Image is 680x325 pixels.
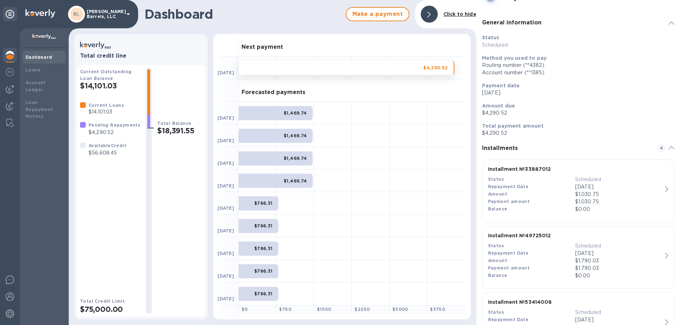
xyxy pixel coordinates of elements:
div: $1,790.03 [575,257,662,265]
b: Total Balance [157,121,191,126]
b: $786.31 [254,291,273,296]
b: BL [73,11,80,17]
p: Scheduled [482,41,674,49]
b: Amount due [482,103,515,109]
b: Amount [488,258,507,263]
h3: Total credit line [80,53,202,59]
b: [DATE] [217,183,234,188]
b: Account Ledger [25,80,46,92]
span: Make a payment [352,10,403,18]
p: $0.00 [575,205,662,213]
button: Installment №33887012StatusScheduledRepayment Date[DATE]Amount$1,030.75Payment amount$1,030.75Bal... [482,159,674,222]
b: $4,290.52 [423,65,448,70]
b: $ 3000 [392,307,408,312]
p: $14,101.03 [89,108,124,116]
p: $4,290.52 [482,129,674,137]
b: $786.31 [254,268,273,274]
b: Loan Repayment History [25,100,53,119]
div: Unpin categories [3,7,17,21]
p: Scheduled [575,309,662,316]
b: Payment amount [488,199,530,204]
b: $1,469.74 [284,178,307,184]
h3: Forecasted payments [242,89,305,96]
p: $1,790.03 [575,265,662,272]
b: Status [488,243,504,248]
h1: Dashboard [144,7,342,22]
b: [DATE] [217,70,234,75]
b: $ 0 [242,307,248,312]
b: [DATE] [217,228,234,233]
button: Make a payment [346,7,409,21]
img: Foreign exchange [6,68,14,76]
p: $1,030.75 [575,198,662,205]
b: $1,469.74 [284,133,307,138]
p: $4,290.52 [482,109,674,117]
b: Click to hide [443,11,476,17]
b: Repayment Date [488,184,529,189]
button: Installment №49725012StatusScheduledRepayment Date[DATE]Amount$1,790.03Payment amount$1,790.03Bal... [482,226,674,289]
div: $1,030.75 [575,191,662,198]
b: $1,469.74 [284,156,307,161]
b: Status [488,309,504,315]
b: Installments [482,145,518,151]
b: Status [488,176,504,182]
b: Balance [488,273,508,278]
b: Status [482,35,499,40]
b: $1,469.74 [284,110,307,116]
div: Installments4 [482,137,674,159]
p: [DATE] [575,250,662,257]
p: $56,608.45 [89,149,126,157]
p: Scheduled [575,242,662,250]
b: Installment № 53414008 [488,299,552,305]
b: Repayment Date [488,317,529,322]
div: Account number (**1385) [482,69,674,76]
b: $ 1500 [317,307,331,312]
b: Method you used to pay [482,55,546,61]
div: Routing number (**4382) [482,62,674,69]
b: [DATE] [217,251,234,256]
b: Balance [488,206,508,211]
p: Scheduled [575,176,662,183]
b: Repayment Date [488,250,529,256]
b: Total payment amount [482,123,544,129]
img: Logo [25,9,55,18]
p: [DATE] [482,89,674,97]
b: $786.31 [254,223,273,228]
b: [DATE] [217,138,234,143]
b: Amount [488,191,507,197]
b: General information [482,19,542,26]
b: [DATE] [217,205,234,211]
b: [DATE] [217,161,234,166]
b: $786.31 [254,201,273,206]
p: [PERSON_NAME] Barrels, LLC [87,9,122,19]
p: $4,290.52 [89,129,140,136]
b: [DATE] [217,273,234,279]
b: Current Outstanding Loan Balance [80,69,132,81]
b: Loans [25,67,40,72]
h2: $18,391.55 [157,126,202,135]
b: Dashboard [25,54,52,60]
div: General information [482,11,674,34]
b: Pending Repayments [89,122,140,128]
b: [DATE] [217,115,234,121]
b: $ 2250 [355,307,370,312]
b: Available Credit [89,143,126,148]
h2: $14,101.03 [80,81,140,90]
b: [DATE] [217,296,234,301]
b: $ 3750 [430,307,445,312]
h2: $75,000.00 [80,305,140,314]
h3: Next payment [242,44,283,51]
b: Payment date [482,83,520,88]
b: $786.31 [254,246,273,251]
p: [DATE] [575,316,662,324]
b: $ 750 [279,307,291,312]
p: [DATE] [575,183,662,191]
span: 4 [657,144,666,152]
p: $0.00 [575,272,662,279]
b: Total Credit Limit [80,298,125,304]
b: Payment amount [488,265,530,271]
b: Current Loans [89,103,124,108]
b: Installment № 49725012 [488,233,551,238]
b: Installment № 33887012 [488,166,551,172]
